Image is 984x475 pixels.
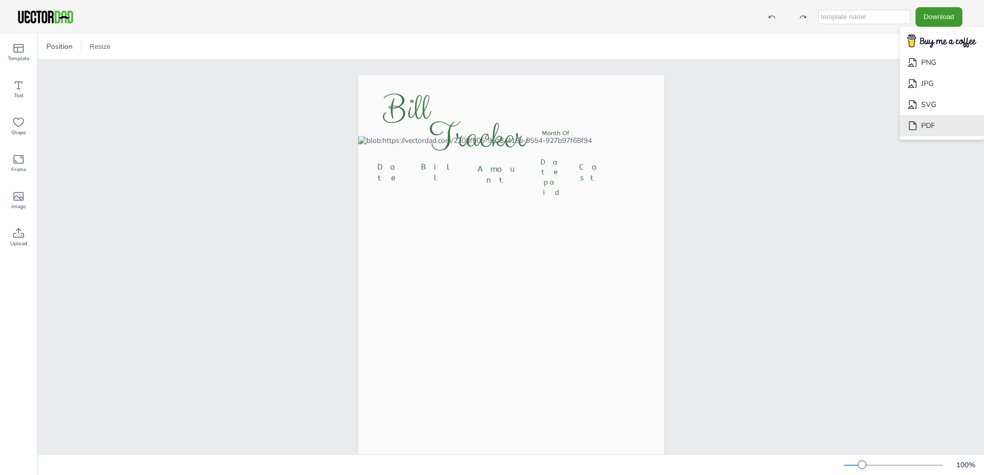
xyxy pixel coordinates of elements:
[900,52,984,73] li: PNG
[900,94,984,115] li: SVG
[16,9,75,25] img: VectorDad-1.png
[540,158,568,197] span: Date paid
[901,31,983,51] img: buymecoffee.png
[478,165,522,185] span: Amount
[383,86,429,134] span: Bill
[85,39,115,55] button: Resize
[818,10,910,24] input: template name
[916,7,962,26] button: Download
[900,115,984,136] li: PDF
[44,42,75,51] span: Position
[14,92,24,100] span: Text
[11,129,26,137] span: Shape
[429,113,525,162] span: Tracker
[542,130,573,137] span: Month Of :
[10,240,27,248] span: Upload
[900,27,984,140] ul: Download
[8,54,29,63] span: Template
[579,162,605,182] span: Cost
[377,162,407,182] span: Date
[421,162,456,182] span: Bill
[953,460,978,470] div: 100 %
[11,166,26,174] span: Frame
[900,73,984,94] li: JPG
[11,203,26,211] span: Image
